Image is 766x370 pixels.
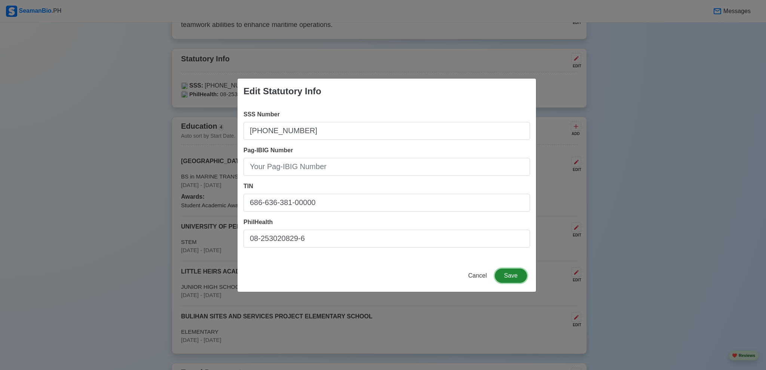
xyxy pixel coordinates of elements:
span: Cancel [468,272,487,279]
button: Save [495,269,527,283]
input: Your PhilHealth Number [243,230,530,248]
span: Pag-IBIG Number [243,147,293,153]
div: Edit Statutory Info [243,85,321,98]
span: TIN [243,183,253,189]
input: Your TIN [243,194,530,212]
span: SSS Number [243,111,280,117]
input: Your SSS Number [243,122,530,140]
input: Your Pag-IBIG Number [243,158,530,176]
button: Cancel [463,269,492,283]
span: PhilHealth [243,219,273,225]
